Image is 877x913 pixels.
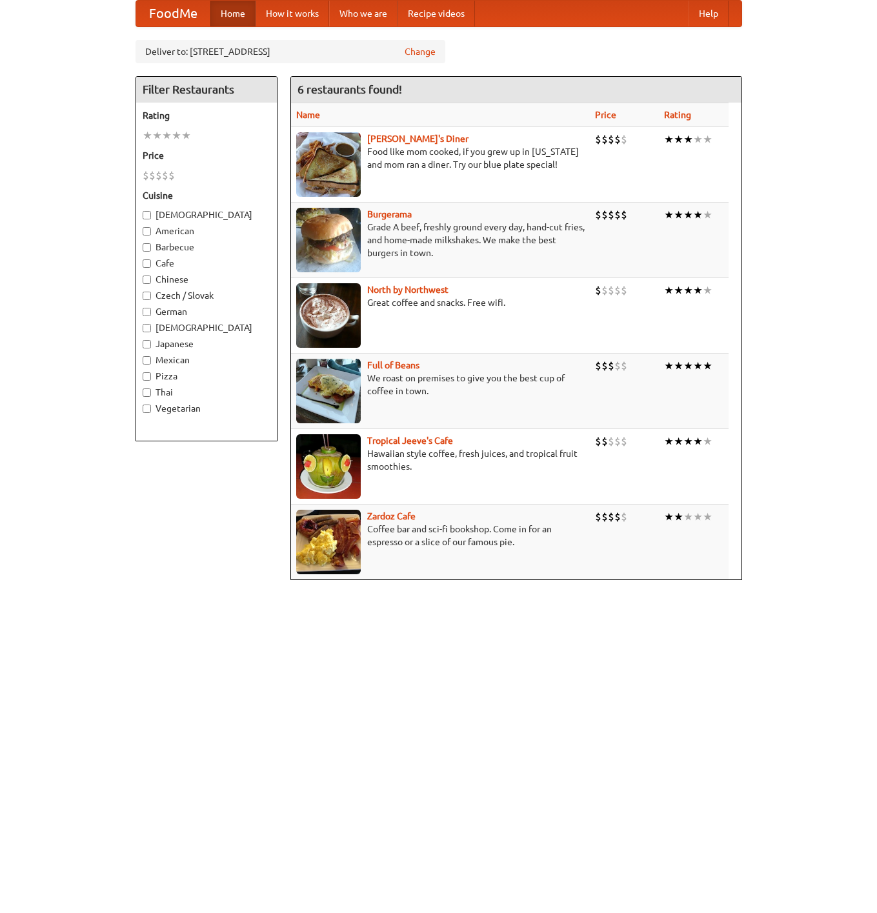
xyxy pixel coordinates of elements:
[595,132,601,146] li: $
[172,128,181,143] li: ★
[614,208,621,222] li: $
[621,283,627,297] li: $
[614,359,621,373] li: $
[664,283,674,297] li: ★
[143,273,270,286] label: Chinese
[296,359,361,423] img: beans.jpg
[367,511,416,521] a: Zardoz Cafe
[143,292,151,300] input: Czech / Slovak
[614,132,621,146] li: $
[143,372,151,381] input: Pizza
[601,359,608,373] li: $
[136,1,210,26] a: FoodMe
[143,241,270,254] label: Barbecue
[664,110,691,120] a: Rating
[683,132,693,146] li: ★
[703,359,712,373] li: ★
[405,45,436,58] a: Change
[664,510,674,524] li: ★
[297,83,402,95] ng-pluralize: 6 restaurants found!
[143,208,270,221] label: [DEMOGRAPHIC_DATA]
[674,434,683,448] li: ★
[674,208,683,222] li: ★
[693,132,703,146] li: ★
[156,168,162,183] li: $
[683,434,693,448] li: ★
[162,128,172,143] li: ★
[296,283,361,348] img: north.jpg
[614,510,621,524] li: $
[683,208,693,222] li: ★
[601,510,608,524] li: $
[296,132,361,197] img: sallys.jpg
[614,434,621,448] li: $
[664,208,674,222] li: ★
[703,510,712,524] li: ★
[143,189,270,202] h5: Cuisine
[703,208,712,222] li: ★
[367,134,469,144] a: [PERSON_NAME]'s Diner
[683,283,693,297] li: ★
[143,259,151,268] input: Cafe
[296,221,585,259] p: Grade A beef, freshly ground every day, hand-cut fries, and home-made milkshakes. We make the bes...
[296,372,585,397] p: We roast on premises to give you the best cup of coffee in town.
[143,128,152,143] li: ★
[143,211,151,219] input: [DEMOGRAPHIC_DATA]
[143,289,270,302] label: Czech / Slovak
[693,434,703,448] li: ★
[143,370,270,383] label: Pizza
[595,434,601,448] li: $
[367,209,412,219] a: Burgerama
[608,510,614,524] li: $
[143,305,270,318] label: German
[210,1,256,26] a: Home
[296,208,361,272] img: burgerama.jpg
[595,208,601,222] li: $
[143,257,270,270] label: Cafe
[683,359,693,373] li: ★
[256,1,329,26] a: How it works
[143,243,151,252] input: Barbecue
[149,168,156,183] li: $
[296,434,361,499] img: jeeves.jpg
[595,110,616,120] a: Price
[703,434,712,448] li: ★
[621,359,627,373] li: $
[296,510,361,574] img: zardoz.jpg
[693,359,703,373] li: ★
[703,132,712,146] li: ★
[601,132,608,146] li: $
[143,321,270,334] label: [DEMOGRAPHIC_DATA]
[168,168,175,183] li: $
[367,285,449,295] a: North by Northwest
[143,276,151,284] input: Chinese
[296,296,585,309] p: Great coffee and snacks. Free wifi.
[143,324,151,332] input: [DEMOGRAPHIC_DATA]
[621,132,627,146] li: $
[143,356,151,365] input: Mexican
[181,128,191,143] li: ★
[143,405,151,413] input: Vegetarian
[674,132,683,146] li: ★
[143,225,270,237] label: American
[296,110,320,120] a: Name
[621,208,627,222] li: $
[664,359,674,373] li: ★
[143,340,151,348] input: Japanese
[296,523,585,548] p: Coffee bar and sci-fi bookshop. Come in for an espresso or a slice of our famous pie.
[152,128,162,143] li: ★
[143,109,270,122] h5: Rating
[608,359,614,373] li: $
[143,402,270,415] label: Vegetarian
[674,510,683,524] li: ★
[367,436,453,446] b: Tropical Jeeve's Cafe
[143,308,151,316] input: German
[693,283,703,297] li: ★
[614,283,621,297] li: $
[608,132,614,146] li: $
[143,388,151,397] input: Thai
[703,283,712,297] li: ★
